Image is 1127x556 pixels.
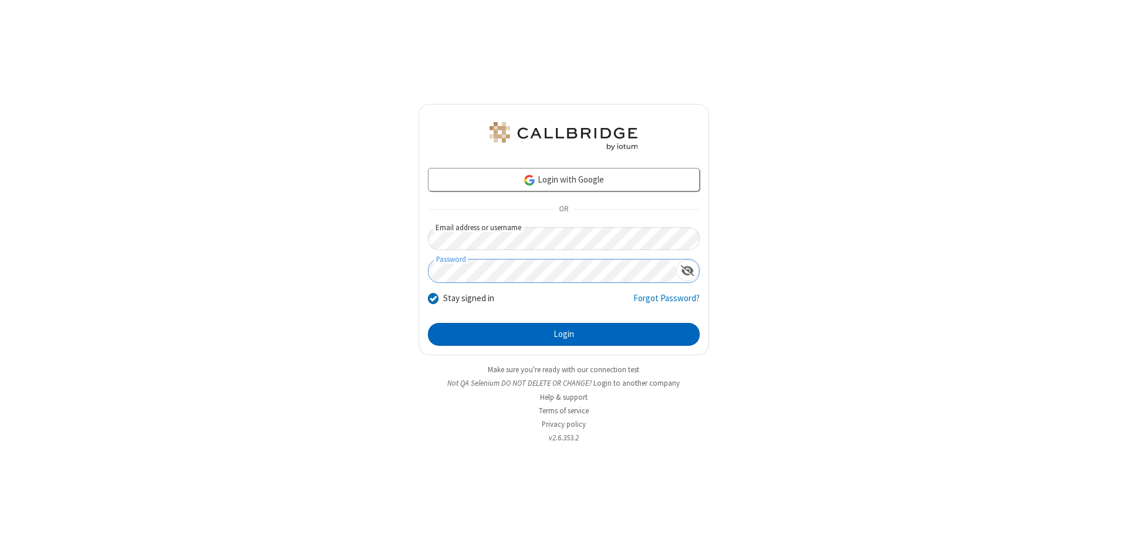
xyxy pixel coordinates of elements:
div: Show password [676,260,699,281]
label: Stay signed in [443,292,494,305]
li: v2.6.353.2 [419,432,709,443]
iframe: Chat [1098,525,1118,548]
img: QA Selenium DO NOT DELETE OR CHANGE [487,122,640,150]
a: Help & support [540,392,588,402]
span: OR [554,201,573,218]
a: Forgot Password? [633,292,700,314]
a: Login with Google [428,168,700,191]
li: Not QA Selenium DO NOT DELETE OR CHANGE? [419,378,709,389]
input: Password [428,260,676,282]
img: google-icon.png [523,174,536,187]
a: Privacy policy [542,419,586,429]
a: Terms of service [539,406,589,416]
button: Login to another company [593,378,680,389]
button: Login [428,323,700,346]
input: Email address or username [428,227,700,250]
a: Make sure you're ready with our connection test [488,365,639,375]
